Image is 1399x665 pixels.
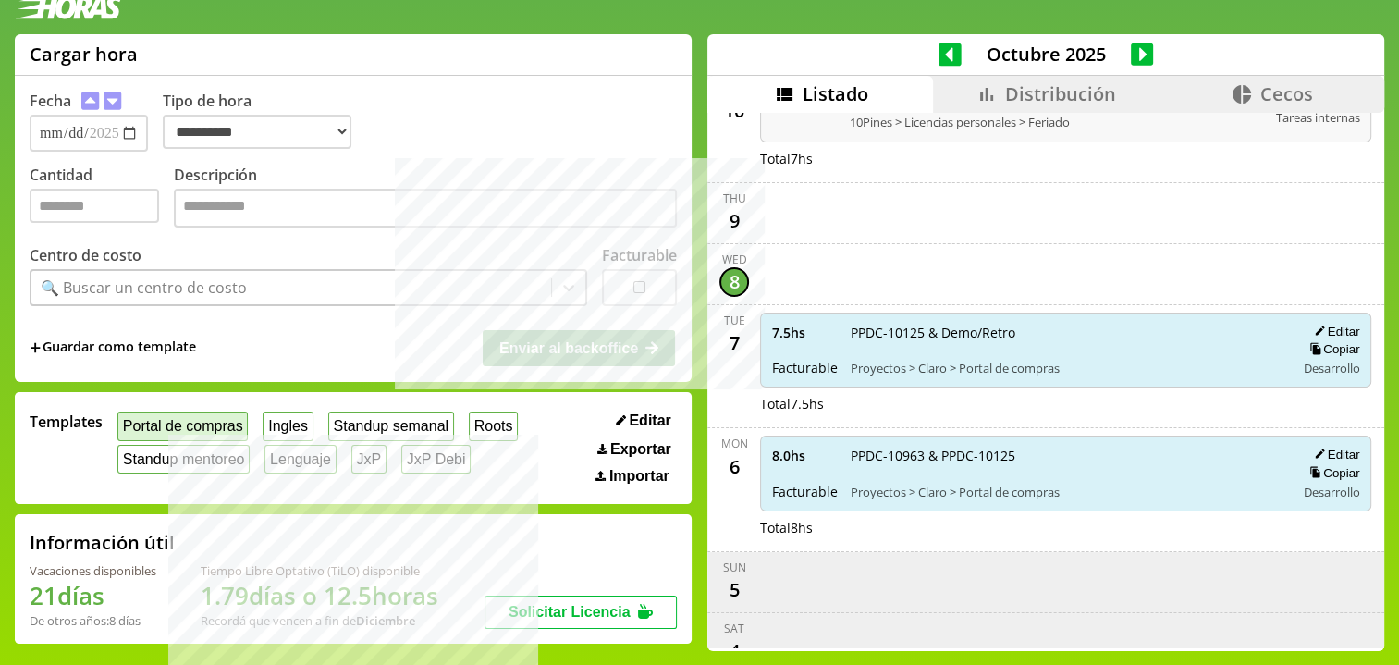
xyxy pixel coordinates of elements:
span: +Guardar como template [30,338,196,358]
span: Proyectos > Claro > Portal de compras [851,360,1282,376]
div: Tiempo Libre Optativo (TiLO) disponible [201,562,438,579]
span: Templates [30,412,103,432]
button: Editar [1308,447,1359,462]
div: Wed [722,252,747,267]
div: Total 8 hs [760,519,1371,536]
span: 7.5 hs [772,324,838,341]
div: scrollable content [707,113,1384,648]
div: 8 [719,267,749,297]
span: Exportar [610,441,671,458]
button: Ingles [263,412,313,440]
span: Tareas internas [1275,109,1359,126]
h2: Información útil [30,530,175,555]
div: Tue [724,313,745,328]
button: Standup semanal [328,412,454,440]
button: Solicitar Licencia [485,596,677,629]
div: Thu [723,191,746,206]
button: Copiar [1304,341,1359,357]
div: 5 [719,575,749,605]
b: Diciembre [356,612,415,629]
span: Octubre 2025 [962,42,1131,67]
span: Proyectos > Claro > Portal de compras [851,484,1282,500]
span: 8.0 hs [772,447,838,464]
div: Sun [723,560,746,575]
span: Distribución [1005,81,1116,106]
h1: 1.79 días o 12.5 horas [201,579,438,612]
div: 6 [719,451,749,481]
span: Importar [609,468,669,485]
h1: Cargar hora [30,42,138,67]
span: Facturable [772,359,838,376]
label: Tipo de hora [163,91,366,152]
input: Cantidad [30,189,159,223]
label: Descripción [174,165,677,232]
button: JxP [351,445,387,474]
div: Total 7.5 hs [760,395,1371,413]
span: Listado [803,81,868,106]
span: 10Pines > Licencias personales > Feriado [850,114,1262,130]
span: + [30,338,41,358]
span: Solicitar Licencia [509,604,631,620]
div: Mon [721,436,748,451]
label: Cantidad [30,165,174,232]
label: Centro de costo [30,245,141,265]
div: Total 7 hs [760,150,1371,167]
button: Portal de compras [117,412,248,440]
button: Lenguaje [264,445,336,474]
label: Fecha [30,91,71,111]
div: Recordá que vencen a fin de [201,612,438,629]
button: JxP Debi [401,445,471,474]
button: Standup mentoreo [117,445,250,474]
div: 7 [719,328,749,358]
div: Vacaciones disponibles [30,562,156,579]
button: Editar [610,412,677,430]
span: Desarrollo [1303,484,1359,500]
span: Editar [629,413,670,429]
button: Exportar [592,440,677,459]
span: Facturable [772,483,838,500]
button: Roots [469,412,518,440]
div: 9 [719,206,749,236]
button: Copiar [1304,465,1359,481]
div: 🔍 Buscar un centro de costo [41,277,247,298]
select: Tipo de hora [163,115,351,149]
span: Cecos [1260,81,1313,106]
label: Facturable [602,245,677,265]
span: PPDC-10125 & Demo/Retro [851,324,1282,341]
button: Editar [1308,324,1359,339]
textarea: Descripción [174,189,677,228]
span: PPDC-10963 & PPDC-10125 [851,447,1282,464]
span: Desarrollo [1303,360,1359,376]
div: Sat [724,621,744,636]
div: De otros años: 8 días [30,612,156,629]
h1: 21 días [30,579,156,612]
